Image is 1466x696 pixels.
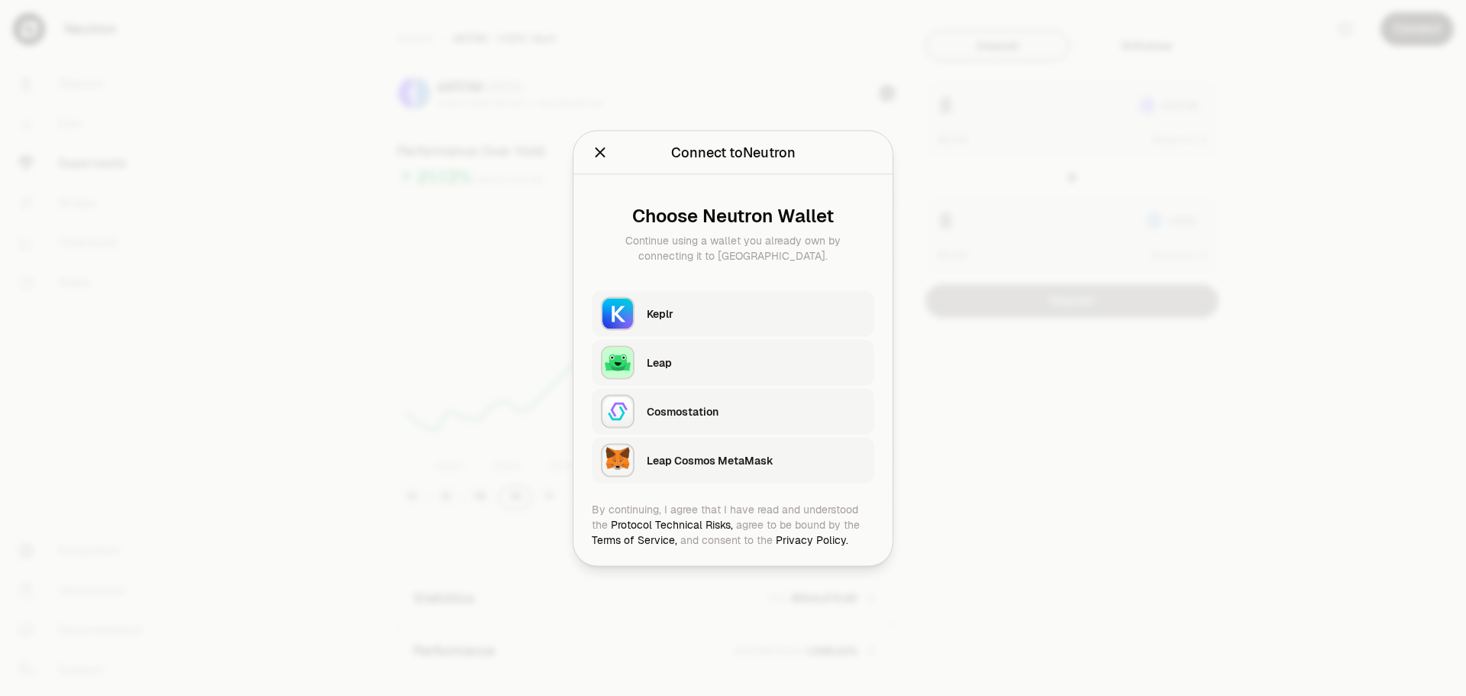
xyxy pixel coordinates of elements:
button: KeplrKeplr [592,290,874,336]
button: CosmostationCosmostation [592,388,874,434]
img: Leap [602,347,633,377]
button: LeapLeap [592,339,874,385]
button: Leap Cosmos MetaMaskLeap Cosmos MetaMask [592,437,874,483]
div: Keplr [647,306,865,321]
div: Leap Cosmos MetaMask [647,452,865,468]
div: By continuing, I agree that I have read and understood the agree to be bound by the and consent t... [592,501,874,547]
button: Close [592,141,609,163]
a: Terms of Service, [592,533,677,546]
div: Choose Neutron Wallet [604,205,862,226]
div: Connect to Neutron [671,141,796,163]
a: Protocol Technical Risks, [611,517,733,531]
img: Cosmostation [602,396,633,426]
img: Keplr [602,298,633,329]
div: Cosmostation [647,403,865,419]
div: Leap [647,354,865,370]
img: Leap Cosmos MetaMask [602,445,633,475]
a: Privacy Policy. [776,533,848,546]
div: Continue using a wallet you already own by connecting it to [GEOGRAPHIC_DATA]. [604,232,862,263]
